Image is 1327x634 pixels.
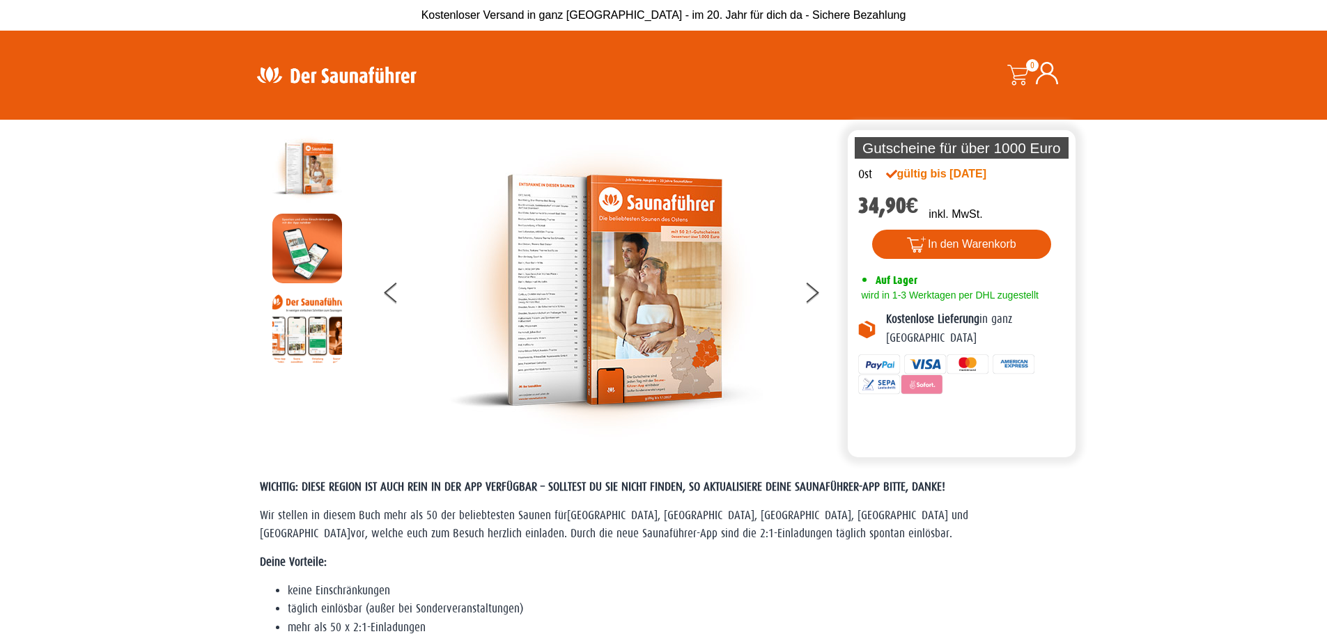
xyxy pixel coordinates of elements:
button: In den Warenkorb [872,230,1051,259]
b: Kostenlose Lieferung [886,312,979,326]
img: der-saunafuehrer-2025-ost [272,134,342,203]
span: Wir stellen in diesem Buch mehr als 50 der beliebtesten Saunen für [260,509,567,522]
div: gültig bis [DATE] [886,166,1017,182]
span: Auf Lager [876,274,917,287]
p: Gutscheine für über 1000 Euro [855,137,1069,159]
span: vor, welche euch zum Besuch herzlich einladen. Durch die neue Saunaführer-App sind die 2:1-Einlad... [350,527,952,540]
p: inkl. MwSt. [929,206,982,223]
div: Ost [858,166,872,184]
li: keine Einschränkungen [288,582,1068,600]
span: Kostenloser Versand in ganz [GEOGRAPHIC_DATA] - im 20. Jahr für dich da - Sichere Bezahlung [421,9,906,21]
span: wird in 1-3 Werktagen per DHL zugestellt [858,290,1039,301]
img: Anleitung7tn [272,294,342,363]
img: der-saunafuehrer-2025-ost [449,134,763,447]
p: in ganz [GEOGRAPHIC_DATA] [886,310,1066,347]
span: 0 [1026,59,1039,72]
span: WICHTIG: DIESE REGION IST AUCH REIN IN DER APP VERFÜGBAR – SOLLTEST DU SIE NICHT FINDEN, SO AKTUA... [260,480,945,493]
bdi: 34,90 [858,193,919,219]
li: täglich einlösbar (außer bei Sonderveranstaltungen) [288,600,1068,618]
span: [GEOGRAPHIC_DATA], [GEOGRAPHIC_DATA], [GEOGRAPHIC_DATA], [GEOGRAPHIC_DATA] und [GEOGRAPHIC_DATA] [260,509,968,540]
span: € [906,193,919,219]
strong: Deine Vorteile: [260,555,327,569]
img: MOCKUP-iPhone_regional [272,214,342,283]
